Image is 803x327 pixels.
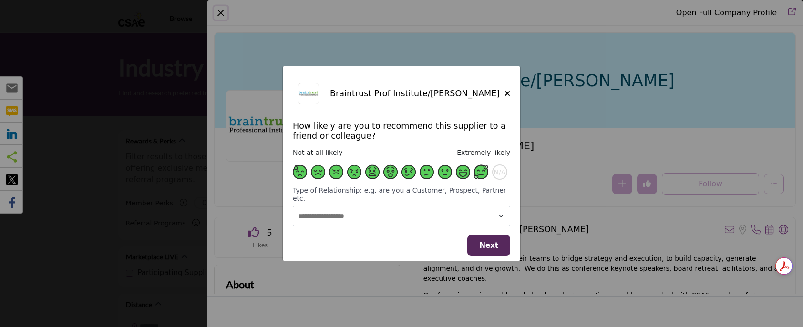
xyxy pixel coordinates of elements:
h6: Type of Relationship: e.g. are you a Customer, Prospect, Partner etc. [293,186,510,203]
span: N/A [494,168,506,176]
button: N/A [492,164,507,180]
span: Not at all likely [293,149,342,156]
span: Extremely likely [457,149,510,156]
button: Next [467,235,510,256]
h5: Braintrust Prof Institute/[PERSON_NAME] [330,89,504,99]
h5: How likely are you to recommend this supplier to a friend or colleague? [293,121,510,141]
button: Close [504,89,510,99]
img: Braintrust Prof Institute/Randall Craig Logo [298,83,319,104]
select: Change Supplier Relationship [293,206,510,226]
span: Next [479,241,498,250]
